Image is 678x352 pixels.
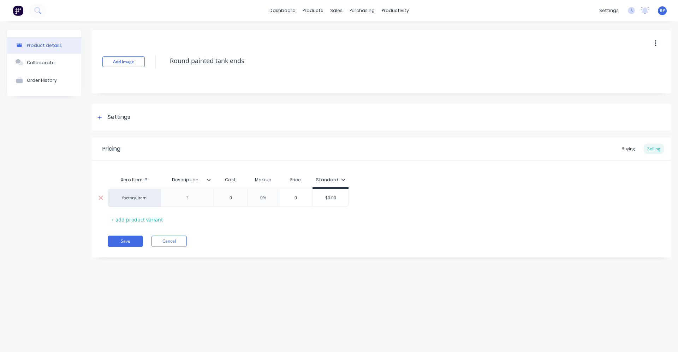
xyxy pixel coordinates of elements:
div: sales [327,5,346,16]
div: Markup [248,173,279,187]
div: settings [596,5,622,16]
div: factory_item00%0$0.00 [108,189,349,207]
div: factory_item [115,195,154,201]
div: products [299,5,327,16]
button: Save [108,236,143,247]
div: Buying [618,144,638,154]
textarea: Round painted tank ends [166,53,613,69]
div: Selling [644,144,664,154]
div: Price [279,173,313,187]
span: RP [660,7,665,14]
div: Order History [27,78,57,83]
div: Collaborate [27,60,55,65]
button: Collaborate [7,54,81,71]
div: 0 [213,189,248,207]
button: Cancel [151,236,187,247]
div: + add product variant [108,214,166,225]
div: purchasing [346,5,378,16]
button: Add image [102,56,145,67]
div: Cost [214,173,248,187]
div: Standard [316,177,345,183]
img: Factory [13,5,23,16]
div: Product details [27,43,62,48]
a: dashboard [266,5,299,16]
div: productivity [378,5,412,16]
div: Xero Item # [108,173,161,187]
div: 0 [278,189,314,207]
button: Product details [7,37,81,54]
div: Pricing [102,145,120,153]
div: 0% [246,189,281,207]
div: $0.00 [313,189,348,207]
button: Order History [7,71,81,89]
div: Settings [108,113,130,122]
div: Description [161,173,214,187]
div: Description [161,171,209,189]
